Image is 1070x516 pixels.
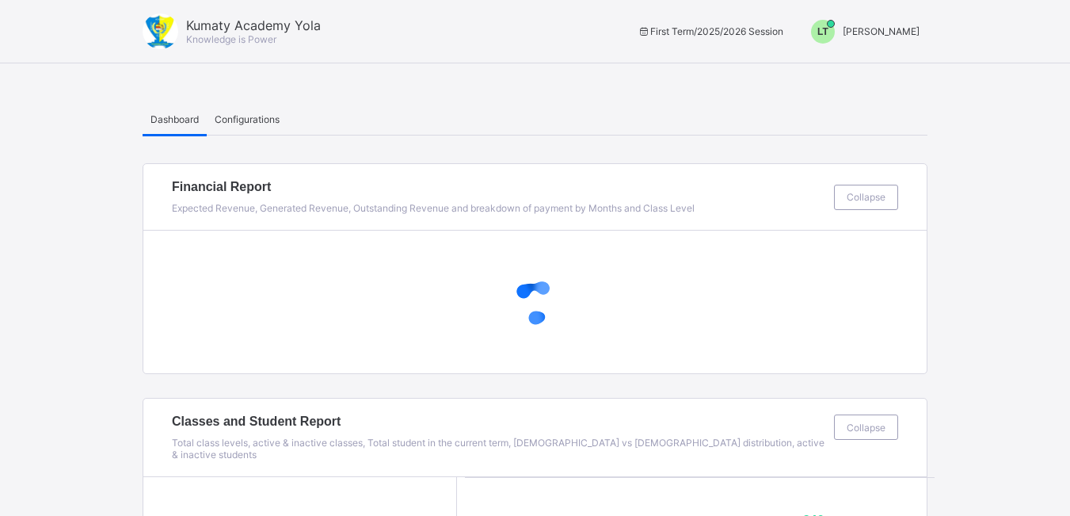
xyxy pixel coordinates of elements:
[843,25,920,37] span: [PERSON_NAME]
[847,422,885,434] span: Collapse
[817,26,828,37] span: LT
[215,113,280,125] span: Configurations
[847,191,885,203] span: Collapse
[172,202,695,214] span: Expected Revenue, Generated Revenue, Outstanding Revenue and breakdown of payment by Months and C...
[172,180,826,194] span: Financial Report
[637,25,783,37] span: session/term information
[186,17,321,33] span: Kumaty Academy Yola
[172,437,824,461] span: Total class levels, active & inactive classes, Total student in the current term, [DEMOGRAPHIC_DA...
[172,415,826,429] span: Classes and Student Report
[186,33,276,45] span: Knowledge is Power
[150,113,199,125] span: Dashboard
